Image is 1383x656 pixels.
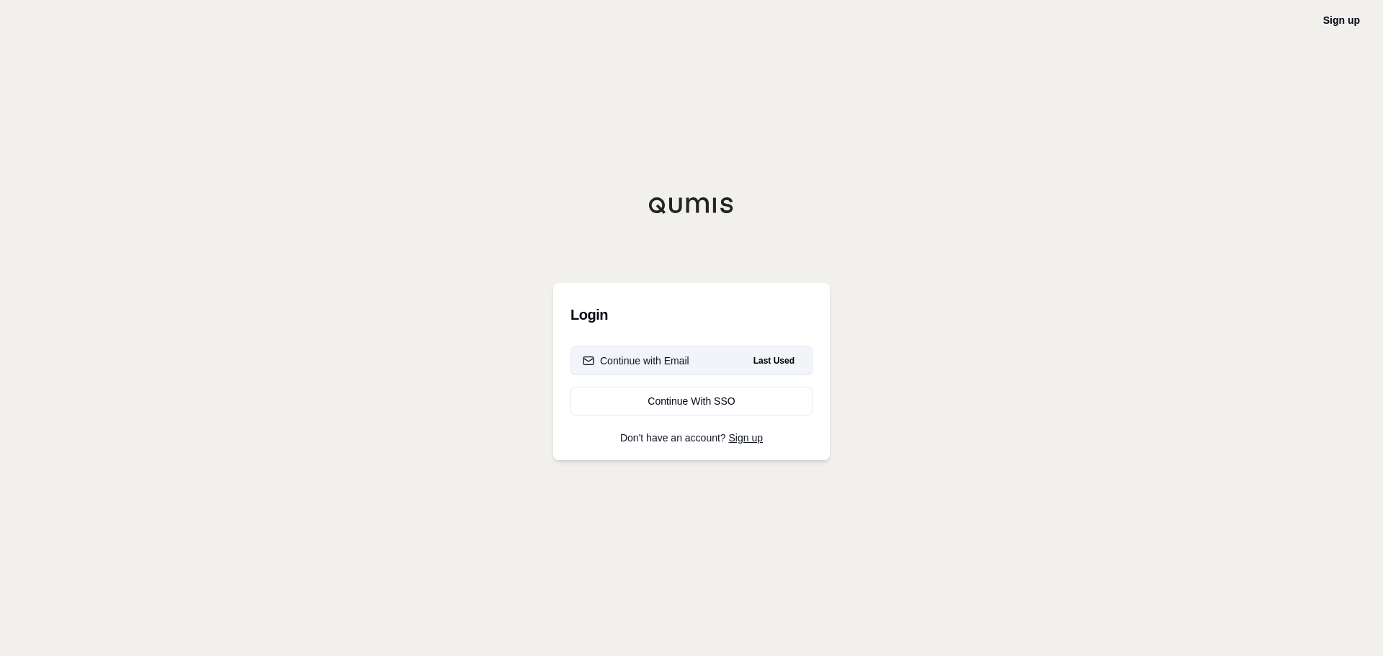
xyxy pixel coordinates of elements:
[583,394,800,408] div: Continue With SSO
[570,387,813,415] a: Continue With SSO
[1323,14,1360,26] a: Sign up
[748,352,800,369] span: Last Used
[583,354,689,368] div: Continue with Email
[570,346,813,375] button: Continue with EmailLast Used
[570,300,813,329] h3: Login
[570,433,813,443] p: Don't have an account?
[648,197,735,214] img: Qumis
[729,432,763,444] a: Sign up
